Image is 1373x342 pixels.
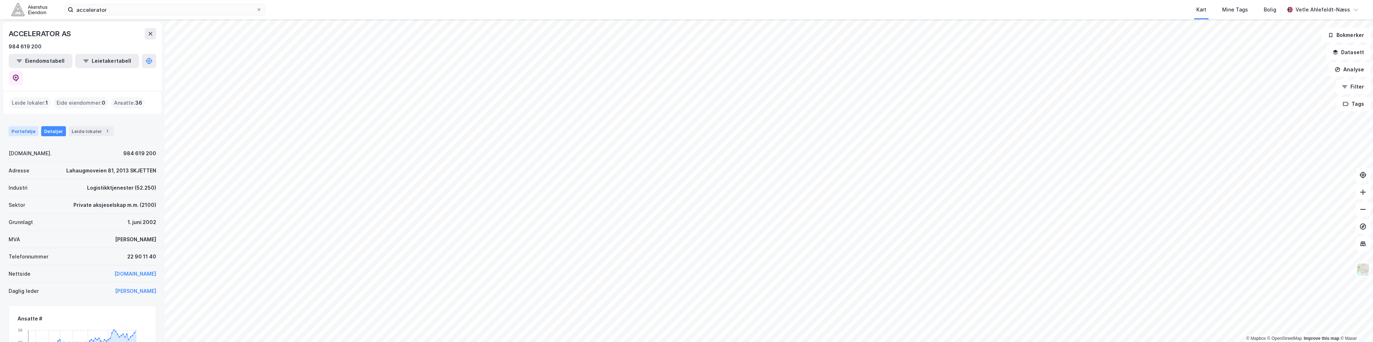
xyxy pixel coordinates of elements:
div: Leide lokaler : [9,97,51,109]
div: ACCELERATOR AS [9,28,72,39]
input: Søk på adresse, matrikkel, gårdeiere, leietakere eller personer [73,4,256,15]
div: Sektor [9,201,25,209]
iframe: Chat Widget [1337,308,1373,342]
div: Private aksjeselskap m.m. (2100) [73,201,156,209]
img: akershus-eiendom-logo.9091f326c980b4bce74ccdd9f866810c.svg [11,3,47,16]
a: OpenStreetMap [1267,336,1302,341]
div: Kontrollprogram for chat [1337,308,1373,342]
div: Vetle Ahlefeldt-Næss [1296,5,1350,14]
div: Mine Tags [1222,5,1248,14]
div: Adresse [9,166,29,175]
button: Datasett [1326,45,1370,60]
div: 1. juni 2002 [128,218,156,227]
div: Bolig [1264,5,1276,14]
div: 22 90 11 40 [127,252,156,261]
span: 0 [102,99,105,107]
div: Telefonnummer [9,252,48,261]
div: MVA [9,235,20,244]
a: [DOMAIN_NAME] [114,271,156,277]
div: Lahaugmoveien 81, 2013 SKJETTEN [66,166,156,175]
div: Grunnlagt [9,218,33,227]
div: Logistikktjenester (52.250) [87,184,156,192]
div: [DOMAIN_NAME]. [9,149,52,158]
div: Kart [1196,5,1206,14]
div: Detaljer [41,126,66,136]
div: 1 [104,128,111,135]
div: Ansatte # [18,314,147,323]
div: Ansatte : [111,97,145,109]
div: Industri [9,184,28,192]
img: Z [1356,263,1370,276]
button: Leietakertabell [75,54,139,68]
div: 984 619 200 [123,149,156,158]
a: Improve this map [1304,336,1339,341]
span: 36 [135,99,142,107]
button: Analyse [1329,62,1370,77]
div: Leide lokaler [69,126,114,136]
a: Mapbox [1246,336,1266,341]
div: Portefølje [9,126,38,136]
span: 1 [46,99,48,107]
button: Filter [1336,80,1370,94]
button: Eiendomstabell [9,54,72,68]
div: Daglig leder [9,287,39,295]
button: Bokmerker [1322,28,1370,42]
div: Nettside [9,270,30,278]
tspan: 36 [18,328,23,332]
button: Tags [1337,97,1370,111]
div: Eide eiendommer : [54,97,108,109]
div: 984 619 200 [9,42,42,51]
div: [PERSON_NAME] [115,235,156,244]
